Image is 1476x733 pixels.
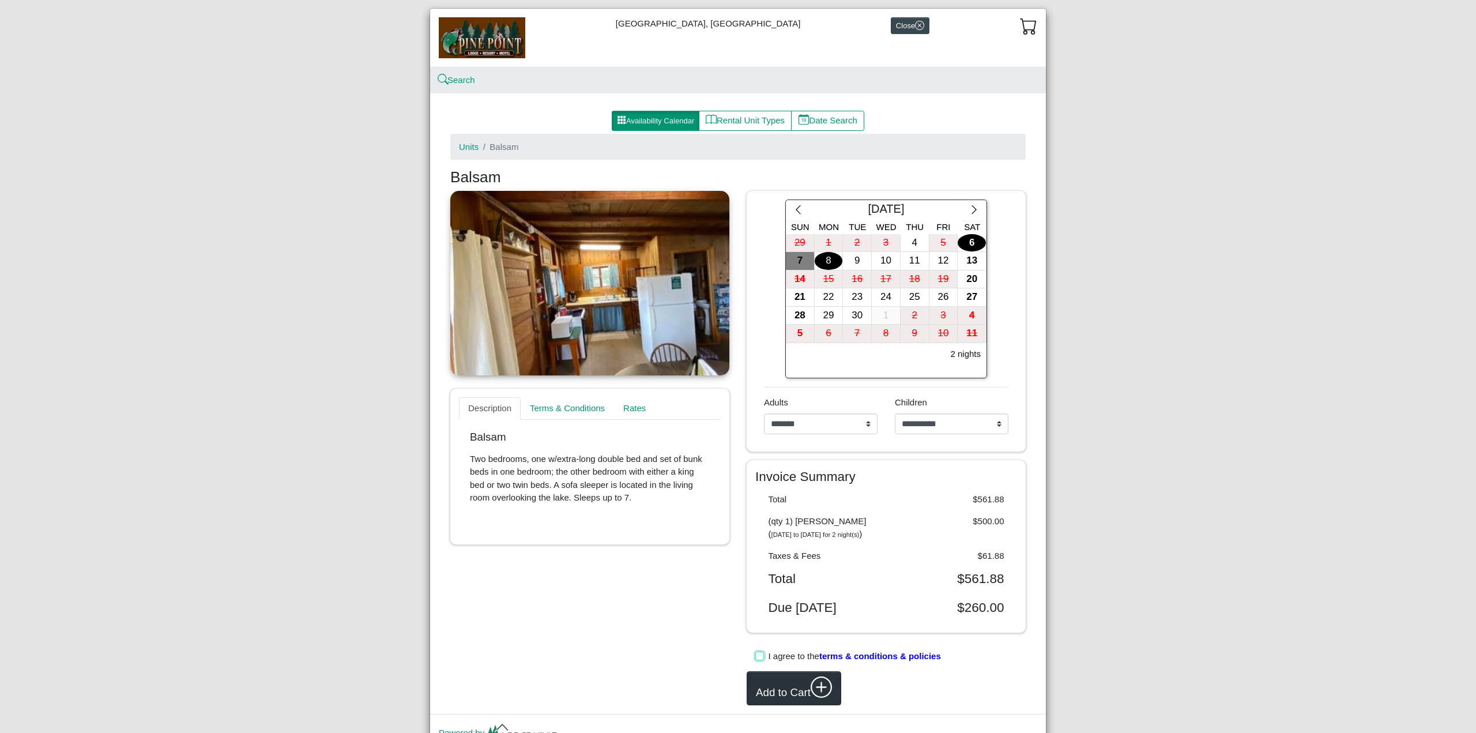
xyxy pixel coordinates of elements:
span: Adults [764,397,788,407]
a: Rates [614,397,655,420]
button: 27 [958,288,986,307]
div: 25 [901,288,929,306]
button: 10 [929,325,958,343]
div: 17 [872,270,900,288]
div: [GEOGRAPHIC_DATA], [GEOGRAPHIC_DATA] [430,9,1046,67]
svg: book [706,114,717,125]
svg: grid3x3 gap fill [617,115,626,125]
button: chevron left [786,200,811,221]
div: 30 [843,307,871,325]
button: 8 [872,325,901,343]
div: Total [760,571,887,587]
button: 3 [872,234,901,253]
a: Description [459,397,521,420]
p: Two bedrooms, one w/extra-long double bed and set of bunk beds in one bedroom; the other bedroom ... [470,453,710,505]
button: 5 [786,325,815,343]
button: 5 [929,234,958,253]
div: 21 [786,288,814,306]
svg: plus circle [811,676,833,698]
span: Fri [936,222,950,232]
span: terms & conditions & policies [819,651,941,661]
button: 3 [929,307,958,325]
svg: search [439,76,447,84]
svg: cart [1020,17,1037,35]
div: 26 [929,288,958,306]
svg: x circle [915,21,924,30]
div: 7 [843,325,871,343]
button: 2 [901,307,929,325]
button: 6 [815,325,844,343]
div: 4 [958,307,986,325]
button: 1 [872,307,901,325]
button: grid3x3 gap fillAvailability Calendar [612,111,699,131]
div: [DATE] [811,200,962,221]
button: 25 [901,288,929,307]
button: chevron right [962,200,986,221]
div: 28 [786,307,814,325]
div: Total [760,493,887,506]
div: 29 [786,234,814,252]
div: 11 [958,325,986,343]
div: $561.88 [886,493,1013,506]
div: 1 [815,234,843,252]
span: Thu [906,222,924,232]
svg: chevron left [793,204,804,215]
div: 24 [872,288,900,306]
span: Sun [791,222,809,232]
span: Children [895,397,927,407]
div: 10 [872,252,900,270]
a: Terms & Conditions [521,397,614,420]
button: 16 [843,270,872,289]
div: $260.00 [886,600,1013,615]
button: 6 [958,234,986,253]
span: Tue [849,222,866,232]
div: 5 [786,325,814,343]
span: Balsam [490,142,518,152]
label: I agree to the [769,650,941,663]
div: 10 [929,325,958,343]
div: 14 [786,270,814,288]
a: searchSearch [439,75,475,85]
button: 24 [872,288,901,307]
button: 4 [901,234,929,253]
div: 6 [958,234,986,252]
button: 8 [815,252,844,270]
div: 18 [901,270,929,288]
div: 5 [929,234,958,252]
h6: 2 nights [950,349,981,359]
button: 11 [901,252,929,270]
h3: Balsam [450,168,1026,187]
div: Taxes & Fees [760,550,887,563]
button: 21 [786,288,815,307]
button: 12 [929,252,958,270]
a: Units [459,142,479,152]
button: 18 [901,270,929,289]
button: Closex circle [891,17,929,34]
div: 16 [843,270,871,288]
button: Add to Cartplus circle [747,671,841,705]
div: $561.88 [886,571,1013,587]
div: 22 [815,288,843,306]
button: 9 [901,325,929,343]
div: 13 [958,252,986,270]
button: 10 [872,252,901,270]
div: 7 [786,252,814,270]
span: Wed [876,222,897,232]
div: $61.88 [886,550,1013,563]
button: 15 [815,270,844,289]
button: 29 [815,307,844,325]
div: 20 [958,270,986,288]
button: 2 [843,234,872,253]
div: 1 [872,307,900,325]
svg: chevron right [969,204,980,215]
button: 23 [843,288,872,307]
button: 28 [786,307,815,325]
button: calendar dateDate Search [791,111,864,131]
span: Sat [964,222,980,232]
div: (qty 1) [PERSON_NAME] ( ) [760,515,887,541]
p: Balsam [470,431,710,444]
